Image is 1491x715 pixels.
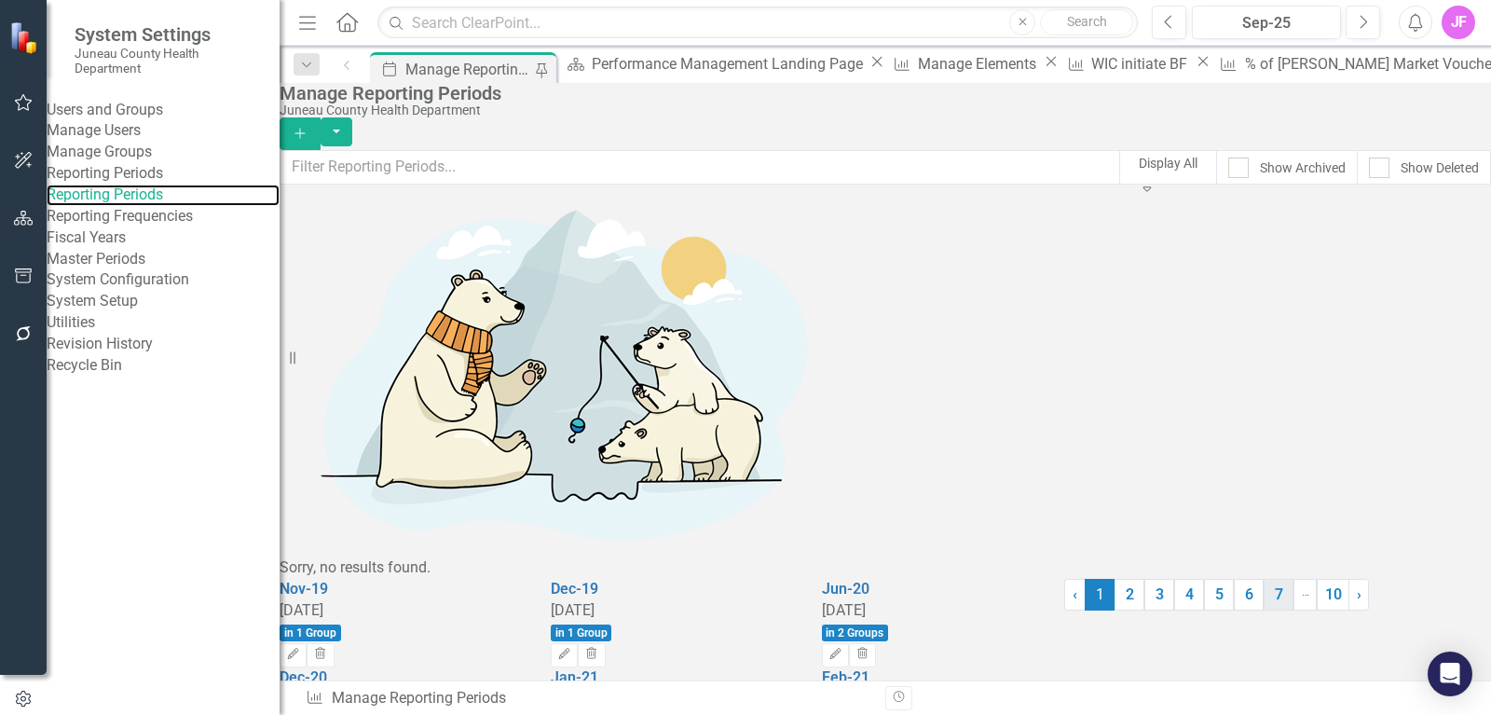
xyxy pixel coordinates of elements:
[1040,9,1133,35] button: Search
[9,21,42,54] img: ClearPoint Strategy
[1085,579,1115,611] span: 1
[47,185,280,206] a: Reporting Periods
[1357,585,1361,603] span: ›
[47,312,280,334] div: Utilities
[551,600,794,622] div: [DATE]
[280,83,1482,103] div: Manage Reporting Periods
[1264,579,1293,611] a: 7
[75,46,261,76] small: Juneau County Health Department
[1091,52,1193,76] div: WIC initiate BF
[1428,652,1472,696] div: Open Intercom Messenger
[47,206,280,227] a: Reporting Frequencies
[280,600,523,622] div: [DATE]
[47,142,280,163] a: Manage Groups
[822,625,889,641] span: in 2 Groups
[47,355,280,377] a: Recycle Bin
[551,580,598,598] a: Dec-19
[1060,52,1193,76] a: WIC initiate BF
[47,227,280,249] a: Fiscal Years
[47,334,280,355] a: Revision History
[306,688,871,709] div: Manage Reporting Periods
[822,580,869,598] a: Jun-20
[280,185,839,557] img: No results found
[1260,158,1346,177] div: Show Archived
[75,23,261,46] span: System Settings
[280,557,1491,579] div: Sorry, no results found.
[1115,579,1144,611] a: 2
[1192,6,1341,39] button: Sep-25
[1198,12,1334,34] div: Sep-25
[551,668,598,686] a: Jan-21
[1139,154,1197,172] div: Display All
[280,150,1120,185] input: Filter Reporting Periods...
[1401,158,1479,177] div: Show Deleted
[280,103,1482,117] div: Juneau County Health Department
[47,291,280,312] a: System Setup
[405,58,533,81] div: Manage Reporting Periods
[551,625,612,641] span: in 1 Group
[918,52,1042,76] div: Manage Elements
[47,269,280,291] div: System Configuration
[592,52,868,76] div: Performance Management Landing Page
[887,52,1042,76] a: Manage Elements
[47,100,280,121] div: Users and Groups
[47,120,280,142] a: Manage Users
[280,580,328,598] a: Nov-19
[1317,579,1349,611] a: 10
[47,249,280,270] a: Master Periods
[1067,14,1107,29] span: Search
[1174,579,1204,611] a: 4
[47,163,280,185] div: Reporting Periods
[1204,579,1234,611] a: 5
[560,52,868,76] a: Performance Management Landing Page
[822,600,1065,622] div: [DATE]
[1234,579,1264,611] a: 6
[280,625,341,641] span: in 1 Group
[377,7,1138,39] input: Search ClearPoint...
[1442,6,1475,39] button: JF
[822,668,869,686] a: Feb-21
[1073,585,1077,603] span: ‹
[280,668,327,686] a: Dec-20
[1144,579,1174,611] a: 3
